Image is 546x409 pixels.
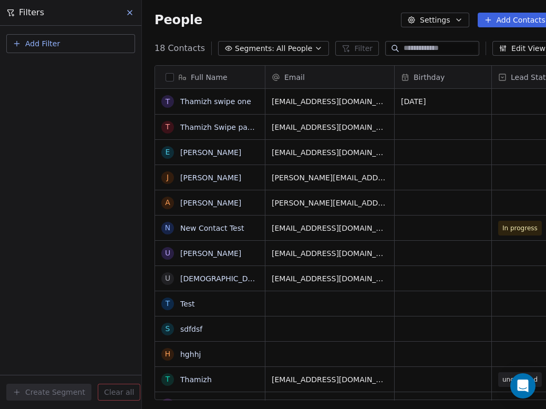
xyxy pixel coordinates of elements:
a: [PERSON_NAME] [180,173,241,182]
span: [PERSON_NAME][EMAIL_ADDRESS][DOMAIN_NAME] [272,172,388,183]
span: In progress [502,223,538,233]
div: U [165,248,170,259]
a: New Contact Test [180,224,244,232]
span: [PERSON_NAME][EMAIL_ADDRESS][PERSON_NAME][DOMAIN_NAME] [272,198,388,208]
span: [EMAIL_ADDRESS][DOMAIN_NAME][PERSON_NAME] [272,147,388,158]
button: Settings [401,13,469,27]
div: Full Name [155,66,265,88]
span: [EMAIL_ADDRESS][DOMAIN_NAME] [272,223,388,233]
span: [DATE] [401,96,485,107]
a: [EMAIL_ADDRESS][DOMAIN_NAME] [180,401,309,409]
div: Birthday [395,66,491,88]
div: J [167,172,169,183]
a: Thamizh swipe one [180,97,251,106]
a: Thamizh Swipe pages [180,123,261,131]
div: T [166,298,170,309]
div: A [165,197,170,208]
span: [EMAIL_ADDRESS][DOMAIN_NAME] [272,96,388,107]
span: Segments: [235,43,274,54]
a: [PERSON_NAME] [180,249,241,258]
span: [EMAIL_ADDRESS][DOMAIN_NAME] [272,374,388,385]
div: T [166,96,170,107]
div: grid [155,89,265,401]
div: Open Intercom Messenger [510,373,535,398]
span: Birthday [414,72,445,83]
span: All People [276,43,312,54]
div: N [165,222,170,233]
a: Thamizh [180,375,212,384]
div: h [165,349,171,360]
a: Test [180,300,195,308]
a: hghhj [180,350,201,359]
div: T [166,374,170,385]
div: Email [265,66,394,88]
span: Full Name [191,72,228,83]
span: unqualified [502,374,538,385]
div: s [166,323,170,334]
a: sdfdsf [180,325,202,333]
span: 18 Contacts [154,42,205,55]
a: [PERSON_NAME] [180,148,241,157]
span: Email [284,72,305,83]
span: [EMAIL_ADDRESS][DOMAIN_NAME] [272,248,388,259]
span: People [154,12,202,28]
a: [PERSON_NAME] [180,199,241,207]
span: [EMAIL_ADDRESS][DOMAIN_NAME] [272,122,388,132]
span: [EMAIL_ADDRESS][DOMAIN_NAME] [272,273,388,284]
div: U [165,273,170,284]
div: E [166,147,170,158]
div: T [166,121,170,132]
button: Filter [335,41,379,56]
a: [DEMOGRAPHIC_DATA] [180,274,264,283]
